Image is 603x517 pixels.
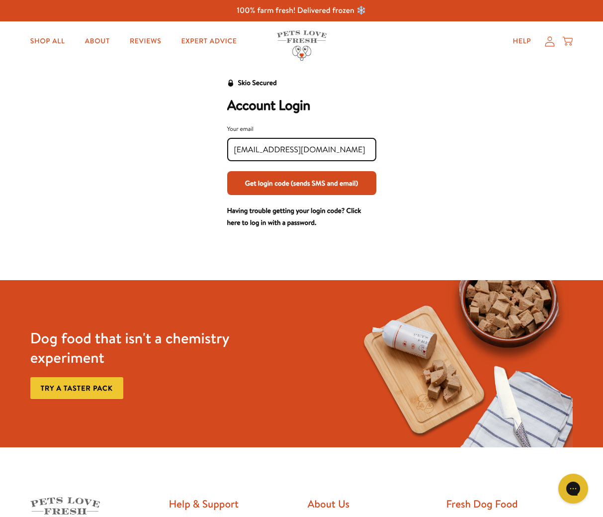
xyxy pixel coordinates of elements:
[30,328,252,367] h3: Dog food that isn't a chemistry experiment
[227,80,234,87] svg: Security
[227,171,376,195] button: Get login code (sends SMS and email)
[234,144,369,155] input: Your email input field
[77,31,118,51] a: About
[308,497,434,511] h2: About Us
[173,31,245,51] a: Expert Advice
[122,31,169,51] a: Reviews
[169,497,296,511] h2: Help & Support
[227,97,376,114] h2: Account Login
[22,31,73,51] a: Shop All
[351,280,573,447] img: Fussy
[505,31,539,51] a: Help
[227,206,361,227] a: Having trouble getting your login code? Click here to log in with a password.
[30,377,123,400] a: Try a taster pack
[277,30,327,61] img: Pets Love Fresh
[227,77,277,97] a: Skio Secured
[553,470,593,507] iframe: Gorgias live chat messenger
[238,77,277,89] div: Skio Secured
[446,497,573,511] h2: Fresh Dog Food
[227,124,376,134] div: Your email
